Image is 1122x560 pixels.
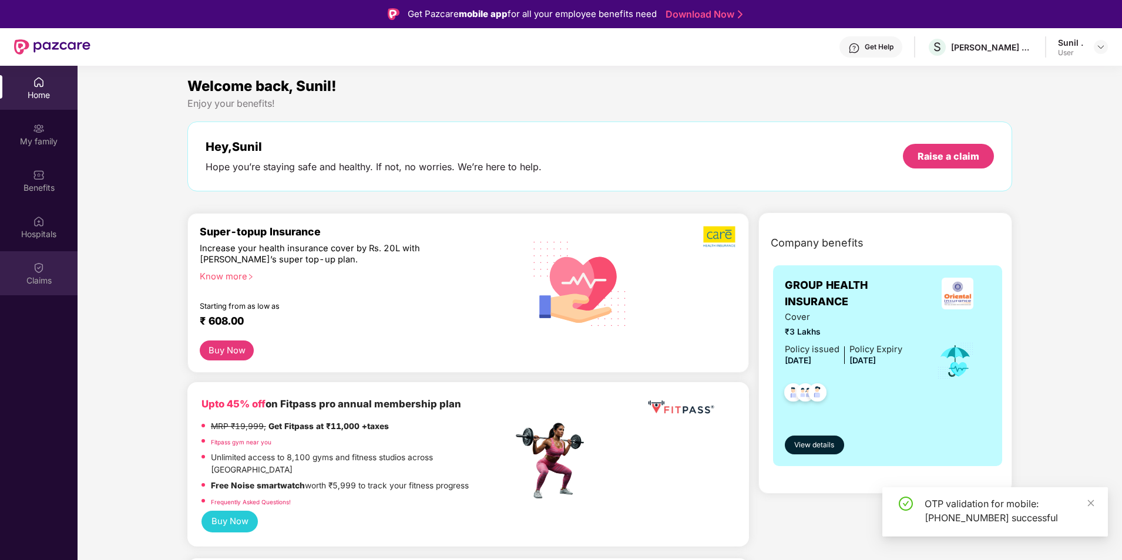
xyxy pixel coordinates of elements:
[200,243,462,266] div: Increase your health insurance cover by Rs. 20L with [PERSON_NAME]’s super top-up plan.
[33,169,45,181] img: svg+xml;base64,PHN2ZyBpZD0iQmVuZWZpdHMiIHhtbG5zPSJodHRwOi8vd3d3LnczLm9yZy8yMDAwL3N2ZyIgd2lkdGg9Ij...
[200,225,513,238] div: Super-topup Insurance
[268,421,389,431] strong: Get Fitpass at ₹11,000 +taxes
[646,396,716,418] img: fppp.png
[1058,48,1083,58] div: User
[211,421,266,431] del: MRP ₹19,999,
[211,481,305,490] strong: Free Noise smartwatch
[211,480,469,492] p: worth ₹5,999 to track your fitness progress
[933,40,941,54] span: S
[794,440,834,451] span: View details
[803,380,832,409] img: svg+xml;base64,PHN2ZyB4bWxucz0iaHR0cDovL3d3dy53My5vcmcvMjAwMC9zdmciIHdpZHRoPSI0OC45NDMiIGhlaWdodD...
[738,8,743,21] img: Stroke
[33,215,45,227] img: svg+xml;base64,PHN2ZyBpZD0iSG9zcGl0YWxzIiB4bWxucz0iaHR0cDovL3d3dy53My5vcmcvMjAwMC9zdmciIHdpZHRoPS...
[942,278,973,309] img: insurerLogo
[14,39,90,55] img: New Pazcare Logo
[1087,499,1095,507] span: close
[785,356,811,365] span: [DATE]
[206,161,542,173] div: Hope you’re staying safe and healthy. If not, no worries. We’re here to help.
[388,8,399,20] img: Logo
[791,380,820,409] img: svg+xml;base64,PHN2ZyB4bWxucz0iaHR0cDovL3d3dy53My5vcmcvMjAwMC9zdmciIHdpZHRoPSI0OC45MTUiIGhlaWdodD...
[849,343,902,356] div: Policy Expiry
[211,438,271,446] a: Fitpass gym near you
[666,8,739,21] a: Download Now
[201,511,258,532] button: Buy Now
[200,315,501,329] div: ₹ 608.00
[33,76,45,88] img: svg+xml;base64,PHN2ZyBpZD0iSG9tZSIgeG1sbnM9Imh0dHA6Ly93d3cudzMub3JnLzIwMDAvc3ZnIiB3aWR0aD0iMjAiIG...
[848,42,860,54] img: svg+xml;base64,PHN2ZyBpZD0iSGVscC0zMngzMiIgeG1sbnM9Imh0dHA6Ly93d3cudzMub3JnLzIwMDAvc3ZnIiB3aWR0aD...
[785,277,925,311] span: GROUP HEALTH INSURANCE
[771,235,864,251] span: Company benefits
[459,8,508,19] strong: mobile app
[201,398,266,410] b: Upto 45% off
[785,436,844,454] button: View details
[785,326,902,339] span: ₹3 Lakhs
[899,497,913,511] span: check-circle
[201,398,461,410] b: on Fitpass pro annual membership plan
[703,225,737,248] img: b5dec4f62d2307b9de63beb79f102df3.png
[211,451,513,477] p: Unlimited access to 8,100 gyms and fitness studios across [GEOGRAPHIC_DATA]
[785,311,902,324] span: Cover
[1096,42,1106,52] img: svg+xml;base64,PHN2ZyBpZD0iRHJvcGRvd24tMzJ4MzIiIHhtbG5zPSJodHRwOi8vd3d3LnczLm9yZy8yMDAwL3N2ZyIgd2...
[925,497,1094,525] div: OTP validation for mobile: [PHONE_NUMBER] successful
[524,226,636,340] img: svg+xml;base64,PHN2ZyB4bWxucz0iaHR0cDovL3d3dy53My5vcmcvMjAwMC9zdmciIHhtbG5zOnhsaW5rPSJodHRwOi8vd3...
[33,123,45,134] img: svg+xml;base64,PHN2ZyB3aWR0aD0iMjAiIGhlaWdodD0iMjAiIHZpZXdCb3g9IjAgMCAyMCAyMCIgZmlsbD0ibm9uZSIgeG...
[187,77,337,95] span: Welcome back, Sunil!
[408,7,657,21] div: Get Pazcare for all your employee benefits need
[865,42,893,52] div: Get Help
[247,274,254,280] span: right
[200,271,506,279] div: Know more
[200,340,254,361] button: Buy Now
[33,262,45,274] img: svg+xml;base64,PHN2ZyBpZD0iQ2xhaW0iIHhtbG5zPSJodHRwOi8vd3d3LnczLm9yZy8yMDAwL3N2ZyIgd2lkdGg9IjIwIi...
[200,302,463,310] div: Starting from as low as
[779,380,808,409] img: svg+xml;base64,PHN2ZyB4bWxucz0iaHR0cDovL3d3dy53My5vcmcvMjAwMC9zdmciIHdpZHRoPSI0OC45NDMiIGhlaWdodD...
[849,356,876,365] span: [DATE]
[512,420,594,502] img: fpp.png
[206,140,542,154] div: Hey, Sunil
[1058,37,1083,48] div: Sunil .
[211,498,291,505] a: Frequently Asked Questions!
[187,97,1012,110] div: Enjoy your benefits!
[936,342,975,380] img: icon
[918,150,979,163] div: Raise a claim
[785,343,839,356] div: Policy issued
[951,42,1033,53] div: [PERSON_NAME] CONSULTANTS P LTD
